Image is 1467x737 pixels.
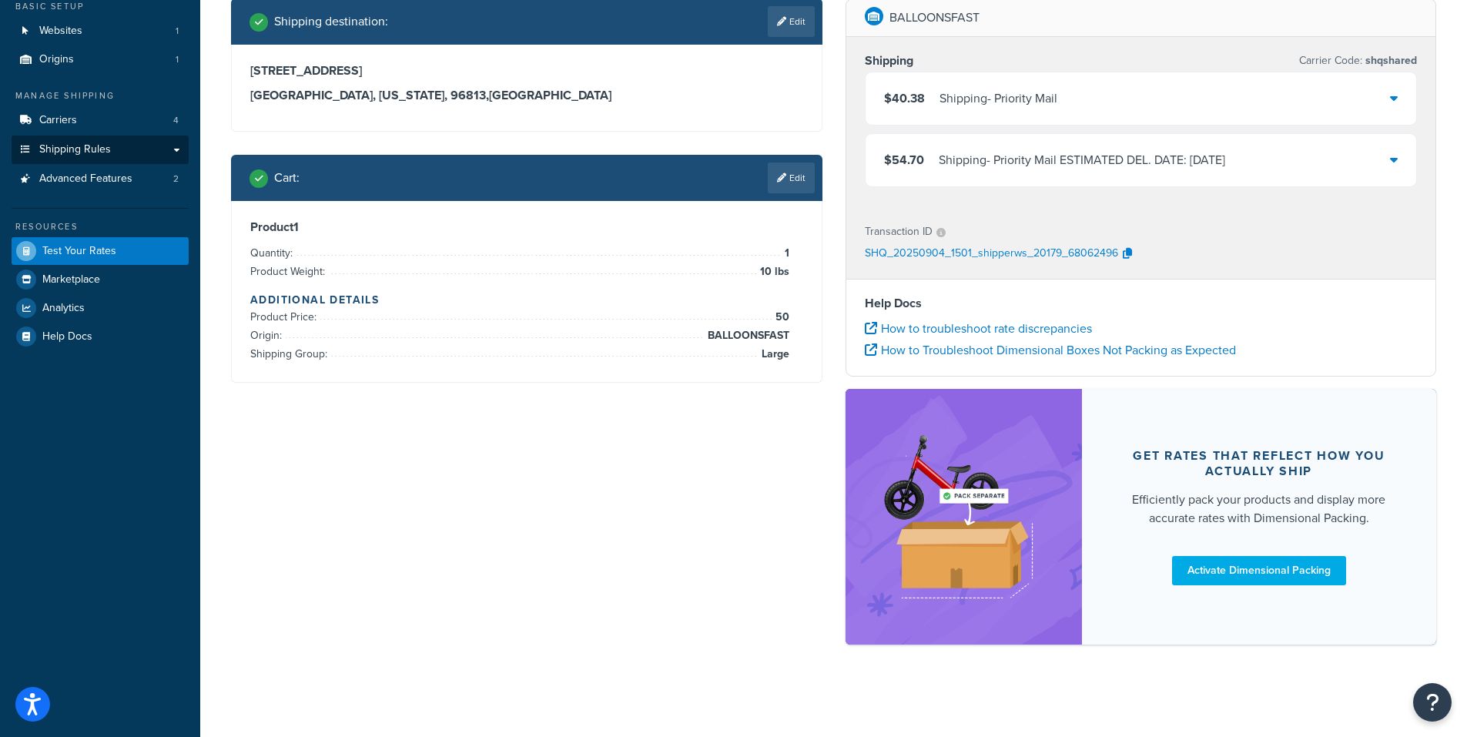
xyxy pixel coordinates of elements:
span: Origins [39,53,74,66]
span: Help Docs [42,330,92,343]
span: 50 [772,308,789,327]
h2: Cart : [274,171,300,185]
span: Quantity: [250,245,296,261]
a: Origins1 [12,45,189,74]
a: Edit [768,6,815,37]
span: Shipping Rules [39,143,111,156]
a: Websites1 [12,17,189,45]
a: Carriers4 [12,106,189,135]
span: 1 [176,53,179,66]
a: Analytics [12,294,189,322]
div: Shipping - Priority Mail ESTIMATED DEL. DATE: [DATE] [939,149,1225,171]
span: Marketplace [42,273,100,286]
a: Edit [768,162,815,193]
span: 1 [176,25,179,38]
h3: Shipping [865,53,913,69]
h3: Product 1 [250,219,803,235]
a: Advanced Features2 [12,165,189,193]
span: 4 [173,114,179,127]
span: BALLOONSFAST [704,327,789,345]
button: Open Resource Center [1413,683,1452,722]
span: Advanced Features [39,173,132,186]
span: 1 [781,244,789,263]
span: Product Weight: [250,263,329,280]
span: Websites [39,25,82,38]
span: Product Price: [250,309,320,325]
p: Carrier Code: [1299,50,1417,72]
span: 2 [173,173,179,186]
a: How to troubleshoot rate discrepancies [865,320,1092,337]
div: Shipping - Priority Mail [939,88,1057,109]
li: Websites [12,17,189,45]
li: Advanced Features [12,165,189,193]
h4: Additional Details [250,292,803,308]
a: Test Your Rates [12,237,189,265]
h4: Help Docs [865,294,1418,313]
div: Efficiently pack your products and display more accurate rates with Dimensional Packing. [1119,491,1400,528]
span: $40.38 [884,89,925,107]
h3: [STREET_ADDRESS] [250,63,803,79]
a: Shipping Rules [12,136,189,164]
div: Manage Shipping [12,89,189,102]
div: Get rates that reflect how you actually ship [1119,448,1400,479]
p: SHQ_20250904_1501_shipperws_20179_68062496 [865,243,1118,266]
span: $54.70 [884,151,924,169]
span: Shipping Group: [250,346,331,362]
a: How to Troubleshoot Dimensional Boxes Not Packing as Expected [865,341,1236,359]
span: Carriers [39,114,77,127]
span: Large [758,345,789,363]
li: Origins [12,45,189,74]
h2: Shipping destination : [274,15,388,28]
span: Test Your Rates [42,245,116,258]
a: Marketplace [12,266,189,293]
span: Origin: [250,327,286,343]
a: Help Docs [12,323,189,350]
li: Carriers [12,106,189,135]
a: Activate Dimensional Packing [1172,556,1346,585]
span: shqshared [1362,52,1417,69]
img: feature-image-dim-d40ad3071a2b3c8e08177464837368e35600d3c5e73b18a22c1e4bb210dc32ac.png [869,412,1059,621]
span: Analytics [42,302,85,315]
h3: [GEOGRAPHIC_DATA], [US_STATE], 96813 , [GEOGRAPHIC_DATA] [250,88,803,103]
div: Resources [12,220,189,233]
p: BALLOONSFAST [889,7,980,28]
span: 10 lbs [756,263,789,281]
p: Transaction ID [865,221,933,243]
